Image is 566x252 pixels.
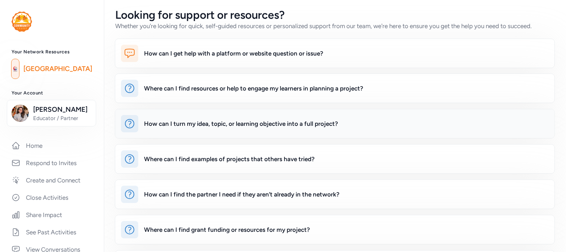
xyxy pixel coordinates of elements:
span: Educator / Partner [33,115,91,122]
div: How can I get help with a platform or website question or issue? [144,49,323,58]
h3: Your Network Resources [12,49,92,55]
div: How can I turn my idea, topic, or learning objective into a full project? [144,119,338,128]
img: logo [12,12,32,32]
a: [GEOGRAPHIC_DATA] [23,64,92,74]
a: See Past Activities [6,224,98,240]
button: [PERSON_NAME]Educator / Partner [7,100,96,127]
div: Whether you're looking for quick, self-guided resources or personalized support from our team, we... [115,22,532,30]
a: Share Impact [6,207,98,223]
a: Home [6,138,98,154]
div: Where can I find resources or help to engage my learners in planning a project? [144,84,363,93]
h2: Looking for support or resources? [115,9,532,22]
a: Respond to Invites [6,155,98,171]
div: How can I find the partner I need if they aren’t already in the network? [144,190,340,199]
div: Where can I find grant funding or resources for my project? [144,225,310,234]
a: Close Activities [6,190,98,205]
img: logo [12,61,19,77]
h3: Your Account [12,90,92,96]
a: Create and Connect [6,172,98,188]
span: [PERSON_NAME] [33,105,91,115]
div: Where can I find examples of projects that others have tried? [144,155,315,163]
